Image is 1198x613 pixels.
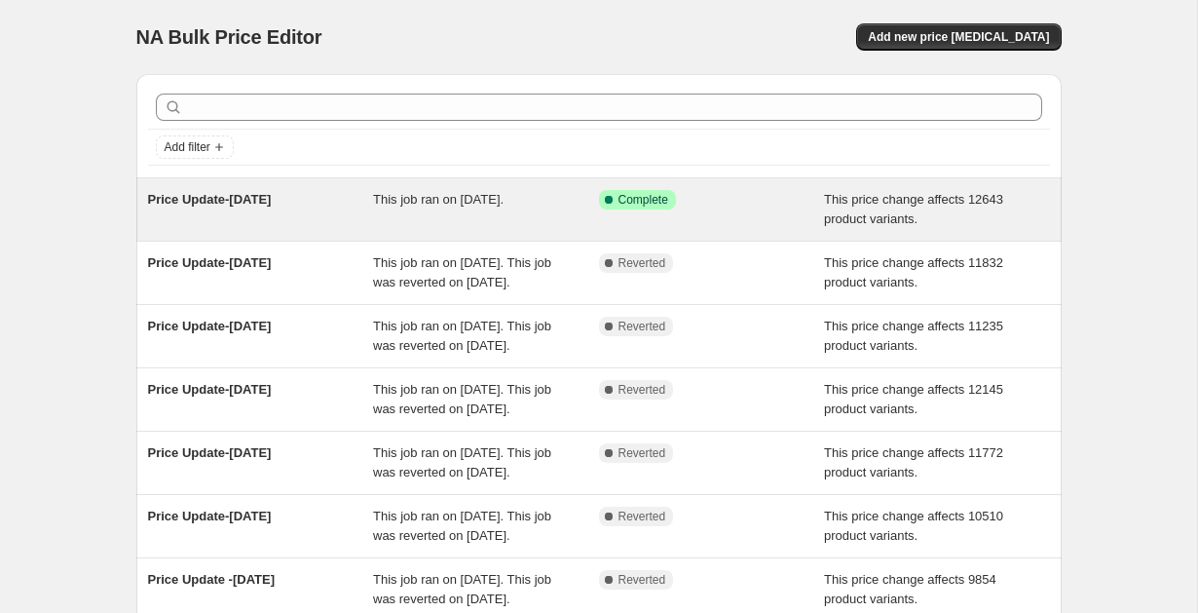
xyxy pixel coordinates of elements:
span: This job ran on [DATE]. This job was reverted on [DATE]. [373,255,551,289]
span: This price change affects 11832 product variants. [824,255,1003,289]
span: This job ran on [DATE]. This job was reverted on [DATE]. [373,572,551,606]
span: This price change affects 12643 product variants. [824,192,1003,226]
span: This price change affects 9854 product variants. [824,572,996,606]
span: Price Update-[DATE] [148,382,272,397]
span: Price Update -[DATE] [148,572,276,587]
span: Reverted [618,572,666,588]
span: Price Update-[DATE] [148,255,272,270]
span: Add filter [165,139,210,155]
button: Add filter [156,135,234,159]
span: This price change affects 10510 product variants. [824,509,1003,543]
span: Price Update-[DATE] [148,509,272,523]
span: Reverted [618,255,666,271]
span: Reverted [618,509,666,524]
span: Complete [618,192,668,208]
span: Reverted [618,445,666,461]
span: This job ran on [DATE]. This job was reverted on [DATE]. [373,319,551,353]
button: Add new price [MEDICAL_DATA] [856,23,1061,51]
span: Reverted [618,319,666,334]
span: This job ran on [DATE]. [373,192,504,207]
span: NA Bulk Price Editor [136,26,322,48]
span: Add new price [MEDICAL_DATA] [868,29,1049,45]
span: This job ran on [DATE]. This job was reverted on [DATE]. [373,509,551,543]
span: This job ran on [DATE]. This job was reverted on [DATE]. [373,382,551,416]
span: Reverted [618,382,666,398]
span: Price Update-[DATE] [148,319,272,333]
span: Price Update-[DATE] [148,445,272,460]
span: This price change affects 12145 product variants. [824,382,1003,416]
span: This price change affects 11235 product variants. [824,319,1003,353]
span: This price change affects 11772 product variants. [824,445,1003,479]
span: This job ran on [DATE]. This job was reverted on [DATE]. [373,445,551,479]
span: Price Update-[DATE] [148,192,272,207]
